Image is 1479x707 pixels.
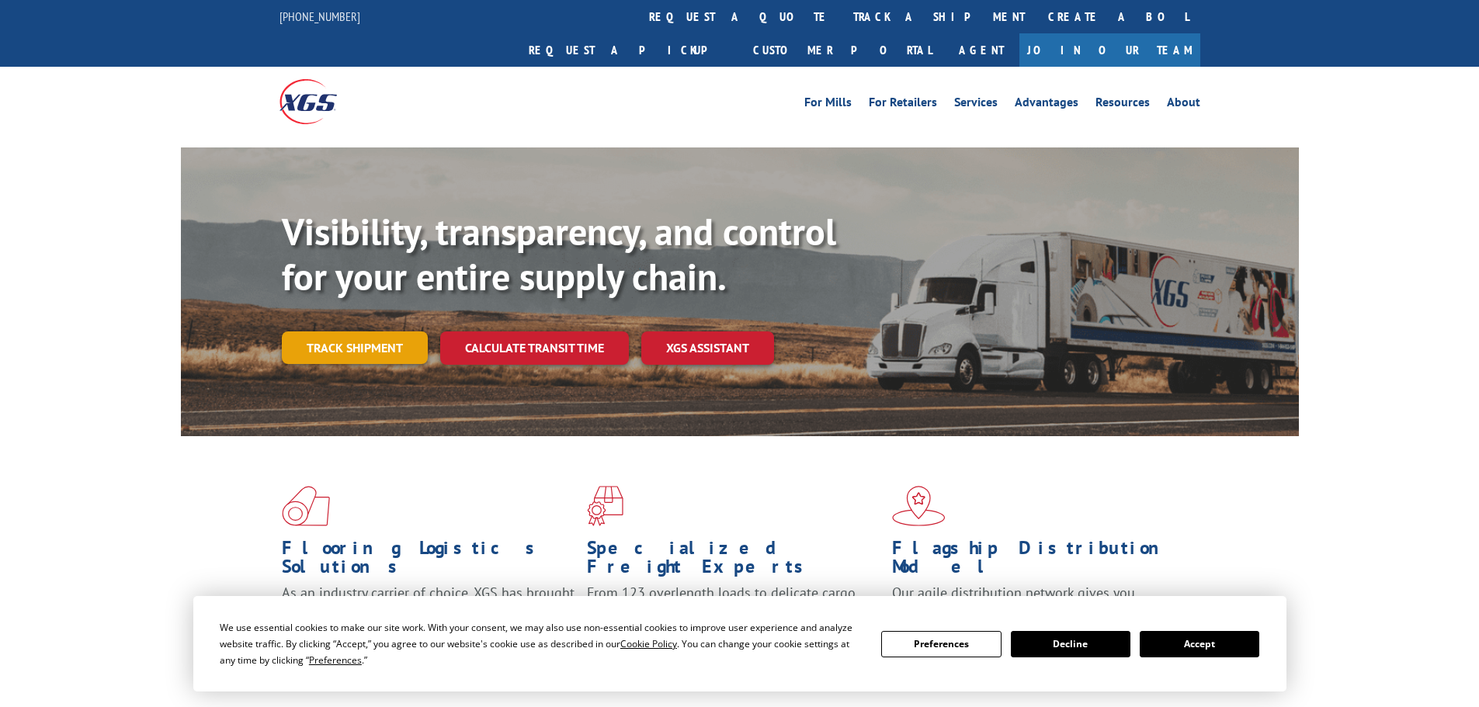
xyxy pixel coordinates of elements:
[279,9,360,24] a: [PHONE_NUMBER]
[892,584,1178,620] span: Our agile distribution network gives you nationwide inventory management on demand.
[282,207,836,300] b: Visibility, transparency, and control for your entire supply chain.
[1167,96,1200,113] a: About
[641,331,774,365] a: XGS ASSISTANT
[587,486,623,526] img: xgs-icon-focused-on-flooring-red
[1011,631,1130,657] button: Decline
[282,331,428,364] a: Track shipment
[587,539,880,584] h1: Specialized Freight Experts
[869,96,937,113] a: For Retailers
[220,619,863,668] div: We use essential cookies to make our site work. With your consent, we may also use non-essential ...
[517,33,741,67] a: Request a pickup
[892,539,1186,584] h1: Flagship Distribution Model
[804,96,852,113] a: For Mills
[1095,96,1150,113] a: Resources
[1015,96,1078,113] a: Advantages
[741,33,943,67] a: Customer Portal
[881,631,1001,657] button: Preferences
[587,584,880,653] p: From 123 overlength loads to delicate cargo, our experienced staff knows the best way to move you...
[282,584,575,639] span: As an industry carrier of choice, XGS has brought innovation and dedication to flooring logistics...
[193,596,1286,691] div: Cookie Consent Prompt
[892,486,946,526] img: xgs-icon-flagship-distribution-model-red
[440,331,629,365] a: Calculate transit time
[1019,33,1200,67] a: Join Our Team
[954,96,998,113] a: Services
[620,637,677,650] span: Cookie Policy
[282,486,330,526] img: xgs-icon-total-supply-chain-intelligence-red
[309,653,362,667] span: Preferences
[1140,631,1259,657] button: Accept
[943,33,1019,67] a: Agent
[282,539,575,584] h1: Flooring Logistics Solutions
